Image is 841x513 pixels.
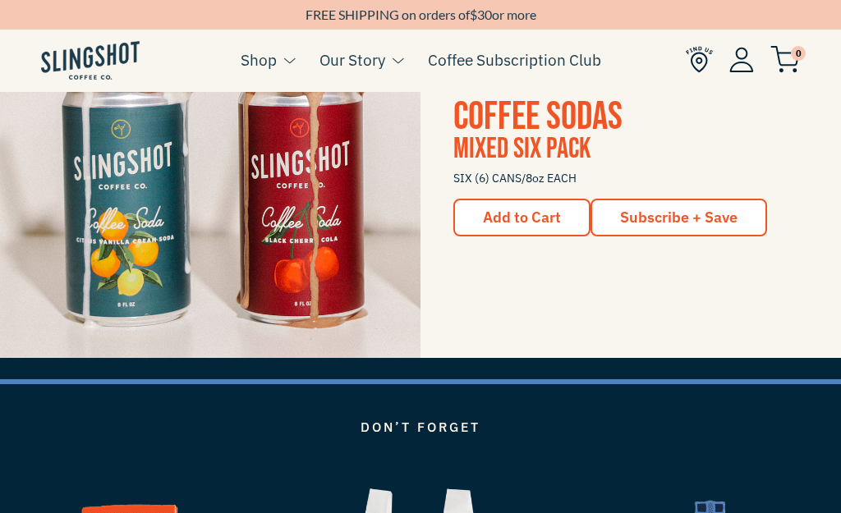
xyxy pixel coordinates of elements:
[453,54,623,140] a: SLINGSHOTCOFFEE SODAS
[729,47,754,72] img: Account
[483,208,561,227] span: Add to Cart
[791,46,806,61] span: 0
[770,50,800,70] a: 0
[686,46,713,73] img: Find Us
[319,48,385,72] a: Our Story
[477,7,492,22] span: 30
[453,131,591,167] span: Mixed Six Pack
[428,48,601,72] a: Coffee Subscription Club
[361,419,480,435] span: Don’t Forget
[591,199,767,236] a: Subscribe + Save
[770,46,800,73] img: cart
[241,48,277,72] a: Shop
[453,54,623,140] span: SLINGSHOT COFFEE SODAS
[620,208,738,227] span: Subscribe + Save
[453,170,808,186] span: SIX (6) CANS/8oz EACH
[453,199,591,236] button: Add to Cart
[470,7,477,22] span: $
